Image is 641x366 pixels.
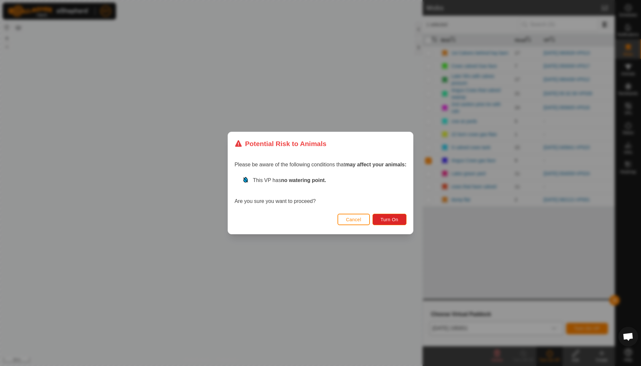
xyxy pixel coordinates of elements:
[234,162,407,167] span: Please be aware of the following conditions that
[253,177,326,183] span: This VP has
[345,162,407,167] strong: may affect your animals:
[618,327,638,346] div: Open chat
[381,217,398,222] span: Turn On
[234,176,407,205] div: Are you sure you want to proceed?
[346,217,361,222] span: Cancel
[234,139,326,149] div: Potential Risk to Animals
[338,214,370,225] button: Cancel
[281,177,326,183] strong: no watering point.
[372,214,407,225] button: Turn On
